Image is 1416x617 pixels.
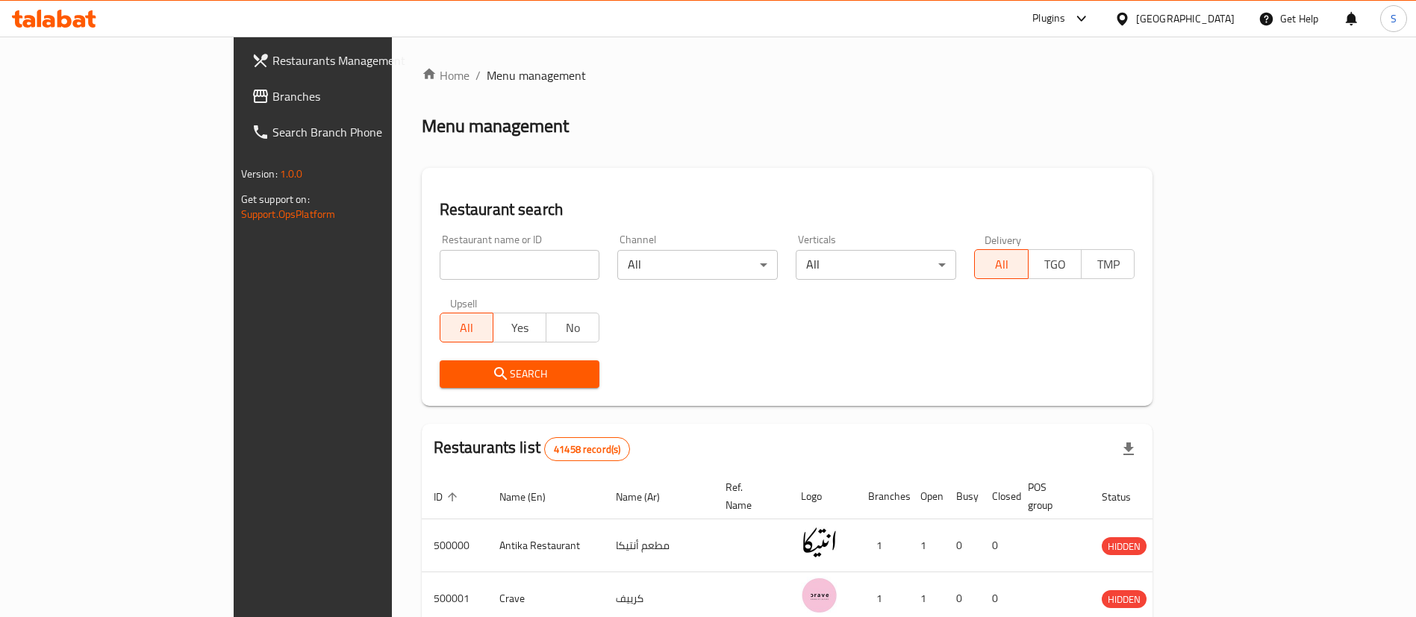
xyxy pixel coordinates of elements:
span: Search Branch Phone [272,123,458,141]
span: HIDDEN [1102,538,1147,555]
button: TGO [1028,249,1082,279]
button: All [440,313,493,342]
span: Status [1102,488,1150,506]
span: Name (En) [499,488,565,506]
h2: Menu management [422,114,569,138]
a: Branches [240,78,470,114]
a: Support.OpsPlatform [241,204,336,224]
span: TGO [1035,254,1076,275]
th: Logo [789,474,856,519]
label: Upsell [450,298,478,308]
span: Name (Ar) [616,488,679,506]
span: 1.0.0 [280,164,303,184]
span: Yes [499,317,540,339]
span: Search [452,365,588,383]
label: Delivery [985,234,1022,245]
img: Antika Restaurant [801,524,838,561]
th: Branches [856,474,908,519]
div: All [796,250,956,280]
span: All [446,317,487,339]
td: 0 [980,519,1016,572]
h2: Restaurant search [440,198,1135,221]
button: All [974,249,1028,279]
td: Antika Restaurant [487,519,604,572]
th: Busy [944,474,980,519]
input: Search for restaurant name or ID.. [440,250,600,280]
span: 41458 record(s) [545,442,629,457]
span: S [1391,10,1397,27]
a: Restaurants Management [240,43,470,78]
button: Search [440,360,600,388]
nav: breadcrumb [422,66,1153,84]
span: Branches [272,87,458,105]
th: Closed [980,474,1016,519]
a: Search Branch Phone [240,114,470,150]
span: HIDDEN [1102,591,1147,608]
div: Plugins [1032,10,1065,28]
div: All [617,250,778,280]
span: Ref. Name [726,478,771,514]
td: 1 [856,519,908,572]
span: All [981,254,1022,275]
td: مطعم أنتيكا [604,519,714,572]
span: Get support on: [241,190,310,209]
div: [GEOGRAPHIC_DATA] [1136,10,1235,27]
span: No [552,317,593,339]
h2: Restaurants list [434,436,631,461]
span: Restaurants Management [272,51,458,69]
img: Crave [801,577,838,614]
div: HIDDEN [1102,590,1147,608]
span: Version: [241,164,278,184]
span: Menu management [487,66,586,84]
th: Open [908,474,944,519]
div: HIDDEN [1102,537,1147,555]
div: Total records count [544,437,630,461]
span: TMP [1088,254,1129,275]
button: TMP [1081,249,1135,279]
td: 1 [908,519,944,572]
li: / [475,66,481,84]
button: Yes [493,313,546,342]
td: 0 [944,519,980,572]
button: No [546,313,599,342]
span: POS group [1028,478,1072,514]
span: ID [434,488,462,506]
div: Export file [1111,431,1147,467]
